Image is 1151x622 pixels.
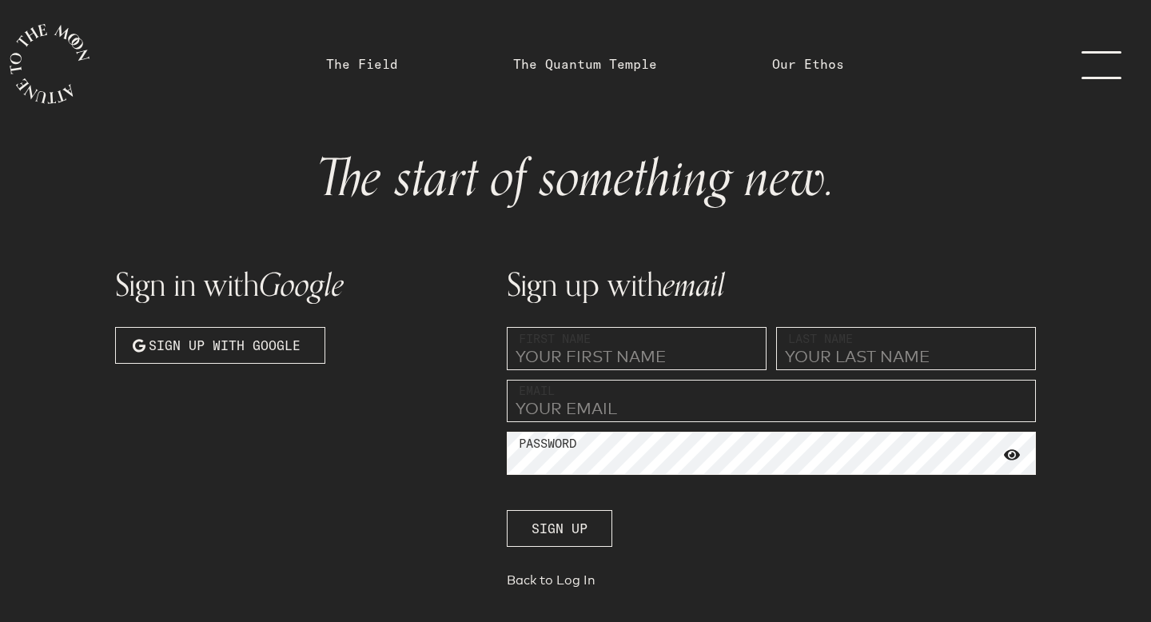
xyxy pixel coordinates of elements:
a: The Field [326,54,398,74]
span: Sign up with Google [149,336,301,355]
label: First Name [519,330,591,349]
h1: Sign up with [507,269,1036,301]
input: YOUR EMAIL [507,380,1036,423]
label: Email [519,382,555,401]
label: Last Name [788,330,853,349]
input: YOUR LAST NAME [776,327,1036,370]
a: The Quantum Temple [513,54,657,74]
input: YOUR FIRST NAME [507,327,767,370]
span: Google [259,259,344,312]
a: Back to Log In [507,572,1036,595]
span: Sign up [532,519,587,538]
label: Password [519,435,576,453]
h1: The start of something new. [128,154,1023,205]
span: email [663,259,725,312]
button: Sign up [507,510,612,547]
h1: Sign in with [115,269,488,301]
button: Sign up with Google [115,327,325,364]
a: Our Ethos [772,54,844,74]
